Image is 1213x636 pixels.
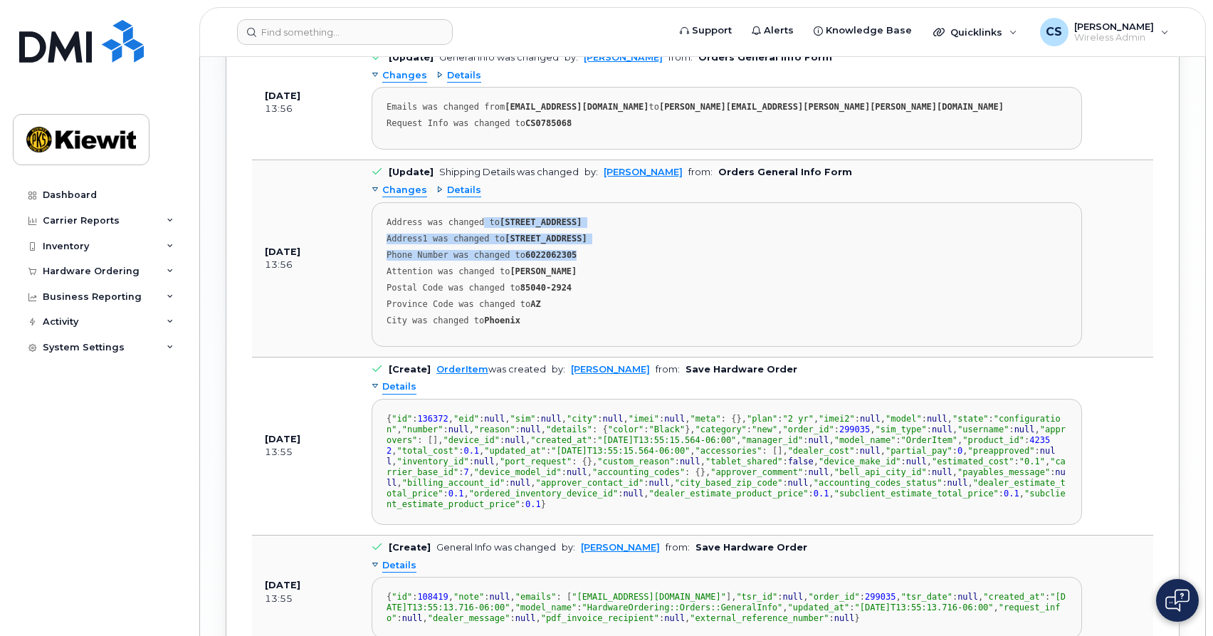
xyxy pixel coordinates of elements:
span: null [510,478,530,488]
span: null [947,478,968,488]
span: null [623,489,644,499]
span: null [664,613,685,623]
span: 0.1 [814,489,829,499]
span: 7 [463,467,468,477]
span: null [809,435,829,445]
span: "note" [453,592,484,602]
a: [PERSON_NAME] [571,364,650,375]
span: "device_id" [443,435,499,445]
span: [PERSON_NAME] [1074,21,1154,32]
div: Province Code was changed to [387,299,1067,310]
span: null [484,414,505,424]
b: Orders General Info Form [718,167,852,177]
span: from: [688,167,713,177]
span: null [505,435,525,445]
span: "approver_contact_id" [536,478,644,488]
div: Postal Code was changed to [387,283,1067,293]
span: "city_based_zip_code" [675,478,783,488]
span: "port_request" [500,457,572,466]
span: null [448,424,469,434]
span: "0.1" [1019,457,1045,466]
b: [Update] [389,167,434,177]
b: [DATE] [265,90,300,101]
span: "imei" [629,414,659,424]
span: 299035 [839,424,870,434]
span: "request_info" [387,603,1061,623]
span: "accounting_codes_status" [814,478,942,488]
strong: [EMAIL_ADDRESS][DOMAIN_NAME] [505,102,648,112]
span: "created_at" [983,592,1045,602]
div: Phone Number was changed to [387,250,1067,261]
span: null [541,414,562,424]
b: [DATE] [265,246,300,257]
div: { : , : , : , : , : , : {}, : , : , : , : , : , : , : { : }, : , : , : , : , : [], : , : , : , : ... [387,414,1067,510]
div: General Info was changed [436,542,556,553]
a: [PERSON_NAME] [584,52,663,63]
b: Save Hardware Order [686,364,797,375]
span: "Black" [649,424,686,434]
span: null [860,446,881,456]
div: Address was changed to [387,217,1067,228]
div: 13:55 [265,593,346,605]
span: Quicklinks [950,26,1002,38]
span: "created_at" [530,435,592,445]
strong: 6022062305 [525,250,577,260]
span: "pdf_invoice_recipient" [541,613,659,623]
span: 0.1 [448,489,464,499]
strong: [PERSON_NAME][EMAIL_ADDRESS][PERSON_NAME][PERSON_NAME][DOMAIN_NAME] [659,102,1004,112]
b: Orders General Info Form [698,52,832,63]
span: "tsr_date" [901,592,952,602]
span: "HardwareOrdering::Orders::GeneralInfo" [582,603,783,612]
span: CS [1046,24,1062,41]
span: "state" [952,414,989,424]
b: [DATE] [265,580,300,590]
span: "approvers" [387,424,1066,445]
span: "emails" [515,592,557,602]
strong: 85040-2924 [520,283,572,293]
div: 13:55 [265,446,346,459]
span: null [490,592,510,602]
span: null [809,467,829,477]
span: "meta" [690,414,720,424]
span: null [649,478,670,488]
span: "number" [402,424,443,434]
a: Support [670,16,742,45]
a: Knowledge Base [804,16,922,45]
span: "sim_type" [876,424,927,434]
span: "tsr_id" [736,592,777,602]
span: "plan" [747,414,777,424]
strong: [PERSON_NAME] [510,266,577,276]
div: { : , : , : [ ], : , : , : , : , : , : , : , : , : , : } [387,592,1067,624]
strong: [STREET_ADDRESS] [505,234,587,244]
span: "external_reference_number" [690,613,829,623]
span: by: [584,167,598,177]
a: Alerts [742,16,804,45]
span: null [788,478,809,488]
span: "imei2" [819,414,855,424]
span: null [932,467,952,477]
span: "eid" [453,414,479,424]
span: "model_name" [515,603,577,612]
div: General Info was changed [439,52,559,63]
span: null [782,592,803,602]
span: by: [565,52,578,63]
span: Knowledge Base [826,24,912,38]
span: "manager_id" [742,435,804,445]
span: "accessories" [695,446,762,456]
a: [PERSON_NAME] [604,167,683,177]
div: was created [436,364,546,375]
span: "id" [392,592,412,602]
span: "order_id" [809,592,860,602]
span: "total_cost" [397,446,458,456]
span: "[DATE]T13:55:15.564-06:00" [551,446,690,456]
span: null [567,467,587,477]
span: "carrier_base_id" [387,457,1066,477]
img: Open chat [1165,589,1190,612]
span: 0.1 [525,499,541,509]
span: "updated_at" [484,446,546,456]
span: "city" [567,414,597,424]
span: "device_make_id" [819,457,901,466]
div: Request Info was changed to [387,118,1067,129]
div: City was changed to [387,316,1067,326]
span: "[DATE]T13:55:13.716-06:00" [855,603,994,612]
